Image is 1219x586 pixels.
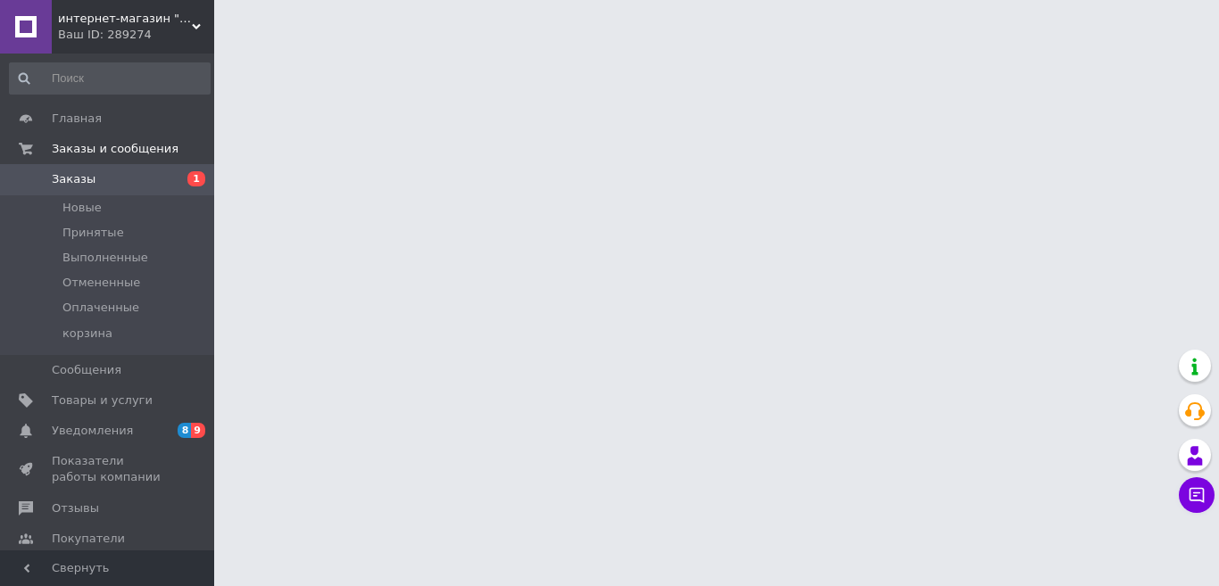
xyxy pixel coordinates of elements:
span: 9 [191,423,205,438]
span: Принятые [62,225,124,241]
span: Отзывы [52,500,99,516]
span: Показатели работы компании [52,453,165,485]
span: Сообщения [52,362,121,378]
span: Отмененные [62,275,140,291]
span: Оплаченные [62,300,139,316]
span: Покупатели [52,531,125,547]
button: Чат с покупателем [1179,477,1215,513]
span: 8 [178,423,192,438]
span: Заказы [52,171,95,187]
span: Главная [52,111,102,127]
span: Выполненные [62,250,148,266]
span: Уведомления [52,423,133,439]
div: Ваш ID: 289274 [58,27,214,43]
input: Поиск [9,62,211,95]
span: 1 [187,171,205,186]
span: интернет-магазин "Сушилка" [58,11,192,27]
span: корзина [62,326,112,342]
span: Новые [62,200,102,216]
span: Товары и услуги [52,392,153,409]
span: Заказы и сообщения [52,141,178,157]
